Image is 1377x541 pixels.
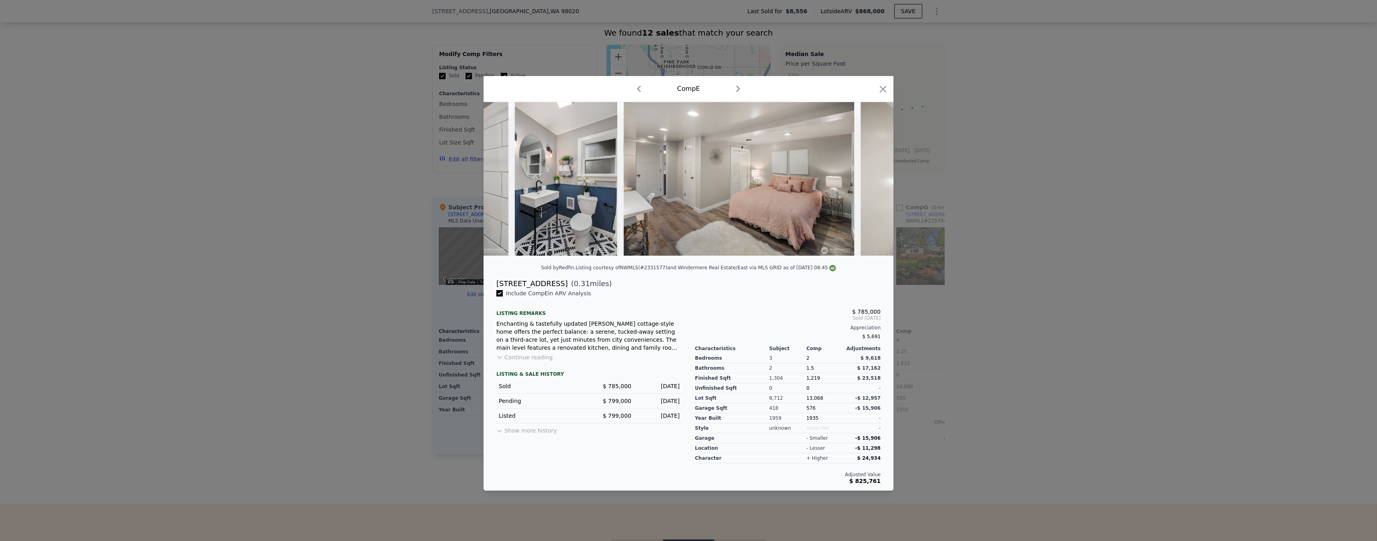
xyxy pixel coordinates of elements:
[695,433,769,443] div: garage
[603,413,631,419] span: $ 799,000
[857,375,881,381] span: $ 23,518
[855,435,881,441] span: -$ 15,906
[806,363,843,373] div: 1.5
[857,365,881,371] span: $ 17,162
[862,334,881,339] span: $ 5,691
[769,383,807,393] div: 0
[855,445,881,451] span: -$ 11,298
[806,435,828,441] div: - smaller
[695,363,769,373] div: Bathrooms
[769,413,807,423] div: 1959
[806,413,843,423] div: 1935
[806,395,823,401] span: 13,068
[496,353,553,361] button: Continue reading
[769,363,807,373] div: 2
[806,375,820,381] span: 1,219
[695,403,769,413] div: Garage Sqft
[695,373,769,383] div: Finished Sqft
[861,102,1091,256] img: Property Img
[496,371,682,379] div: LISTING & SALE HISTORY
[843,423,881,433] div: -
[806,385,809,391] span: 0
[769,353,807,363] div: 3
[852,309,881,315] span: $ 785,000
[515,102,617,256] img: Property Img
[855,405,881,411] span: -$ 15,906
[496,278,568,289] div: [STREET_ADDRESS]
[499,382,583,390] div: Sold
[806,405,815,411] span: 576
[695,453,769,463] div: character
[541,265,576,270] div: Sold by Redfin .
[677,84,700,94] div: Comp E
[806,455,828,461] div: + higher
[695,423,769,433] div: Style
[855,395,881,401] span: -$ 12,957
[857,455,881,461] span: $ 24,934
[499,397,583,405] div: Pending
[574,279,590,288] span: 0.31
[695,345,769,352] div: Characteristics
[603,398,631,404] span: $ 799,000
[806,445,825,451] div: - lesser
[638,412,680,420] div: [DATE]
[499,412,583,420] div: Listed
[843,345,881,352] div: Adjustments
[843,413,881,423] div: -
[503,290,594,297] span: Include Comp E in ARV Analysis
[806,345,843,352] div: Comp
[695,383,769,393] div: Unfinished Sqft
[603,383,631,389] span: $ 785,000
[624,102,854,256] img: Property Img
[861,355,881,361] span: $ 9,618
[695,471,881,478] div: Adjusted Value
[496,423,557,435] button: Show more history
[849,478,881,484] span: $ 825,761
[568,278,612,289] span: ( miles)
[769,393,807,403] div: 8,712
[695,393,769,403] div: Lot Sqft
[769,423,807,433] div: unknown
[638,382,680,390] div: [DATE]
[695,315,881,321] span: Sold [DATE]
[829,265,836,271] img: NWMLS Logo
[769,403,807,413] div: 418
[806,423,843,433] div: Unspecified
[806,355,809,361] span: 2
[843,383,881,393] div: -
[576,265,836,270] div: Listing courtesy of NWMLS (#2331577) and Windermere Real Estate/East via MLS GRID as of [DATE] 08:45
[769,345,807,352] div: Subject
[769,373,807,383] div: 1,304
[695,325,881,331] div: Appreciation
[695,353,769,363] div: Bedrooms
[496,304,682,317] div: Listing remarks
[496,320,682,352] div: Enchanting & tastefully updated [PERSON_NAME] cottage-style home offers the perfect balance: a se...
[638,397,680,405] div: [DATE]
[695,443,769,453] div: location
[695,413,769,423] div: Year Built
